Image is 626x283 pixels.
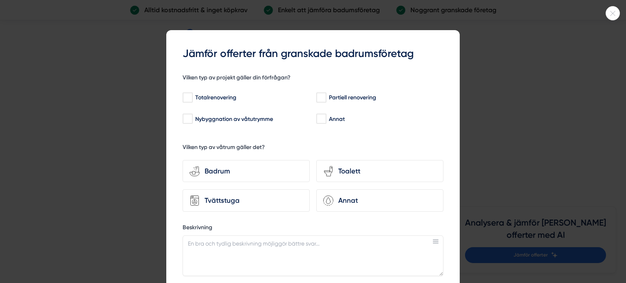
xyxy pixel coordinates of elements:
[183,94,192,102] input: Totalrenovering
[183,115,192,123] input: Nybyggnation av våtutrymme
[316,115,326,123] input: Annat
[183,46,443,61] h3: Jämför offerter från granskade badrumsföretag
[183,74,291,84] h5: Vilken typ av projekt gäller din förfrågan?
[183,224,443,234] label: Beskrivning
[316,94,326,102] input: Partiell renovering
[183,143,265,154] h5: Vilken typ av våtrum gäller det?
